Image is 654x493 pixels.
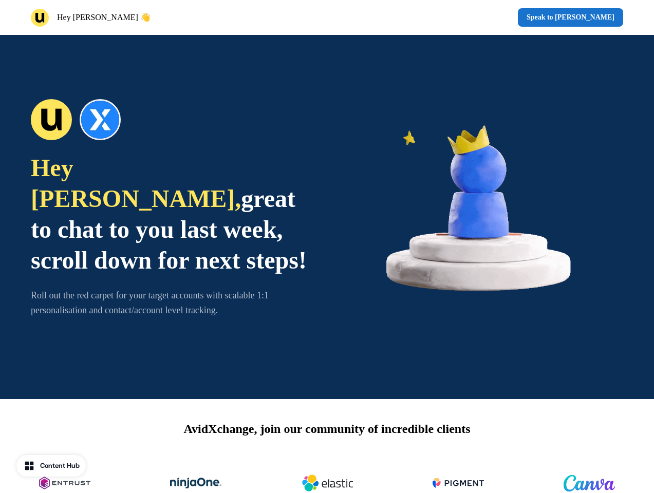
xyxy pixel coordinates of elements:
[31,290,269,315] span: Roll out the red carpet for your target accounts with scalable 1:1 personalisation and contact/ac...
[16,455,86,477] button: Content Hub
[57,11,151,24] p: Hey [PERSON_NAME] 👋
[40,461,80,471] div: Content Hub
[184,420,471,438] p: AvidXchange, join our community of incredible clients
[31,185,307,274] span: great to chat to you last week, scroll down for next steps!
[31,154,241,212] span: Hey [PERSON_NAME],
[518,8,623,27] a: Speak to [PERSON_NAME]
